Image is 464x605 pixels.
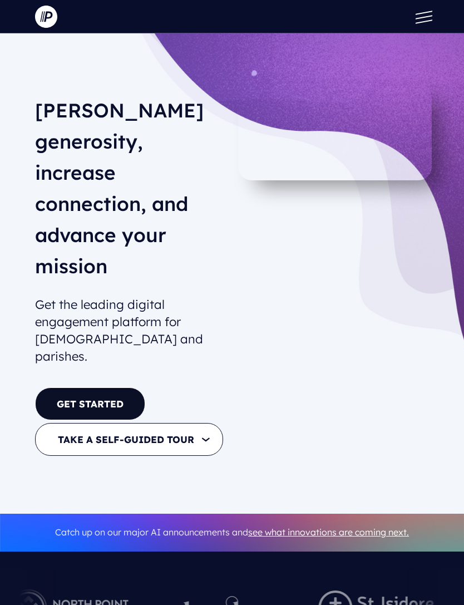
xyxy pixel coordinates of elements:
button: TAKE A SELF-GUIDED TOUR [35,423,223,456]
a: GET STARTED [35,387,145,420]
h1: [PERSON_NAME] generosity, increase connection, and advance your mission [35,95,223,291]
a: see what innovations are coming next. [248,527,409,538]
h2: Get the leading digital engagement platform for [DEMOGRAPHIC_DATA] and parishes. [35,292,223,369]
p: Catch up on our major AI announcements and [35,521,429,544]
